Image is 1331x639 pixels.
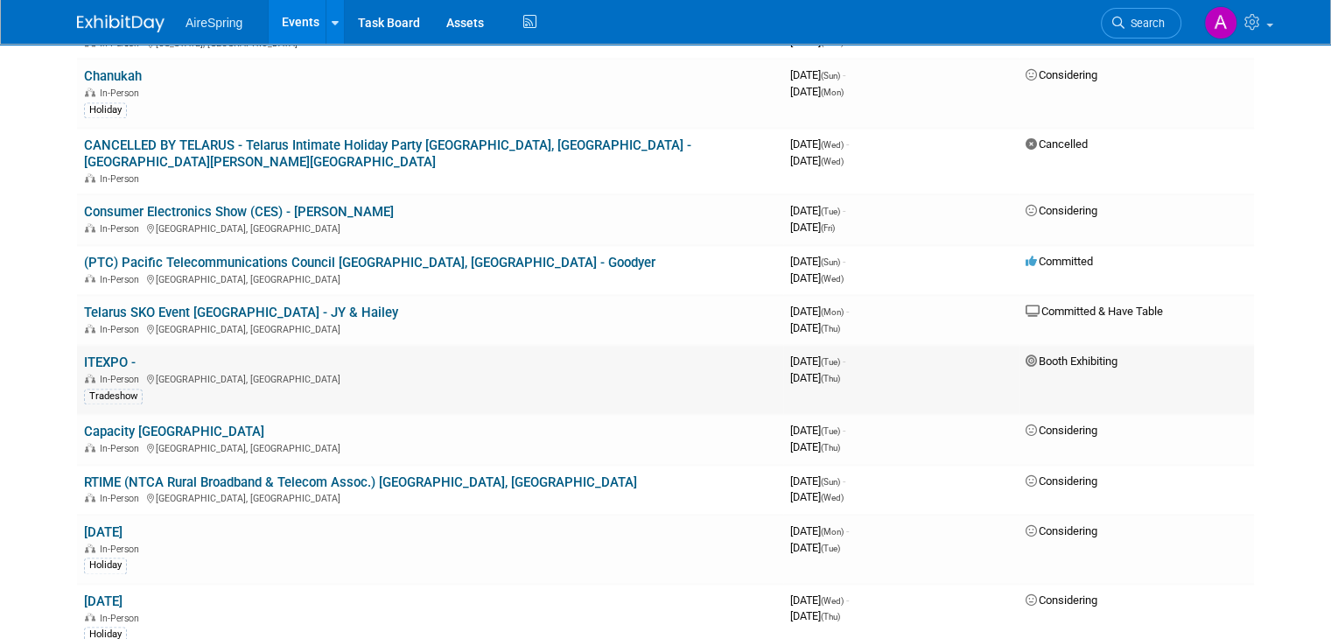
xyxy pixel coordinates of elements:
img: In-Person Event [85,493,95,502]
span: [DATE] [790,609,840,622]
span: - [843,424,845,437]
img: In-Person Event [85,443,95,452]
span: (Wed) [821,38,844,47]
a: ITEXPO - [84,355,136,370]
img: In-Person Event [85,274,95,283]
span: [DATE] [790,255,845,268]
a: [DATE] [84,593,123,609]
span: (Tue) [821,544,840,553]
span: (Sun) [821,71,840,81]
div: [GEOGRAPHIC_DATA], [GEOGRAPHIC_DATA] [84,440,776,454]
span: [DATE] [790,204,845,217]
span: In-Person [100,544,144,555]
span: [DATE] [790,305,849,318]
span: [DATE] [790,221,835,234]
span: - [846,137,849,151]
span: Considering [1026,424,1097,437]
span: [DATE] [790,593,849,607]
span: In-Person [100,374,144,385]
img: In-Person Event [85,223,95,232]
span: (Thu) [821,612,840,621]
span: [DATE] [790,154,844,167]
div: [GEOGRAPHIC_DATA], [GEOGRAPHIC_DATA] [84,221,776,235]
span: Committed & Have Table [1026,305,1163,318]
img: In-Person Event [85,613,95,621]
span: (Sun) [821,257,840,267]
span: In-Person [100,274,144,285]
span: In-Person [100,38,144,49]
span: (Tue) [821,207,840,216]
span: - [843,474,845,488]
span: [DATE] [790,137,849,151]
span: (Tue) [821,426,840,436]
a: CANCELLED BY TELARUS - Telarus Intimate Holiday Party [GEOGRAPHIC_DATA], [GEOGRAPHIC_DATA] - [GEO... [84,137,691,170]
div: [GEOGRAPHIC_DATA], [GEOGRAPHIC_DATA] [84,371,776,385]
span: (Wed) [821,493,844,502]
span: - [846,524,849,537]
span: [DATE] [790,85,844,98]
span: [DATE] [790,524,849,537]
a: (PTC) Pacific Telecommunications Council [GEOGRAPHIC_DATA], [GEOGRAPHIC_DATA] - Goodyer [84,255,655,270]
img: In-Person Event [85,544,95,552]
span: Cancelled [1026,137,1088,151]
img: ExhibitDay [77,15,165,32]
span: (Mon) [821,307,844,317]
span: In-Person [100,173,144,185]
span: Considering [1026,68,1097,81]
span: - [846,593,849,607]
span: (Wed) [821,157,844,166]
span: (Thu) [821,443,840,453]
a: Capacity [GEOGRAPHIC_DATA] [84,424,264,439]
span: (Wed) [821,596,844,606]
div: Holiday [84,102,127,118]
span: In-Person [100,88,144,99]
span: (Tue) [821,357,840,367]
span: - [843,255,845,268]
span: [DATE] [790,541,840,554]
span: Considering [1026,524,1097,537]
span: AireSpring [186,16,242,30]
span: In-Person [100,223,144,235]
span: [DATE] [790,271,844,284]
img: In-Person Event [85,88,95,96]
span: (Sun) [821,477,840,487]
span: - [843,68,845,81]
span: In-Person [100,443,144,454]
span: [DATE] [790,371,840,384]
span: - [843,204,845,217]
a: [DATE] [84,524,123,540]
span: In-Person [100,493,144,504]
span: [DATE] [790,355,845,368]
span: [DATE] [790,490,844,503]
span: In-Person [100,613,144,624]
img: In-Person Event [85,324,95,333]
span: - [843,355,845,368]
span: [DATE] [790,440,840,453]
img: In-Person Event [85,173,95,182]
div: [GEOGRAPHIC_DATA], [GEOGRAPHIC_DATA] [84,271,776,285]
span: Committed [1026,255,1093,268]
span: Considering [1026,204,1097,217]
span: (Thu) [821,324,840,334]
span: (Thu) [821,374,840,383]
span: Considering [1026,593,1097,607]
div: [GEOGRAPHIC_DATA], [GEOGRAPHIC_DATA] [84,490,776,504]
span: Considering [1026,474,1097,488]
span: Booth Exhibiting [1026,355,1117,368]
span: Search [1124,17,1165,30]
div: [GEOGRAPHIC_DATA], [GEOGRAPHIC_DATA] [84,321,776,335]
a: Search [1101,8,1181,39]
div: Holiday [84,558,127,573]
span: [DATE] [790,424,845,437]
a: RTIME (NTCA Rural Broadband & Telecom Assoc.) [GEOGRAPHIC_DATA], [GEOGRAPHIC_DATA] [84,474,637,490]
div: Tradeshow [84,389,143,404]
img: In-Person Event [85,374,95,383]
span: (Wed) [821,140,844,150]
span: [DATE] [790,35,844,48]
span: [DATE] [790,474,845,488]
span: [DATE] [790,321,840,334]
span: (Fri) [821,223,835,233]
a: Consumer Electronics Show (CES) - [PERSON_NAME] [84,204,394,220]
span: (Mon) [821,527,844,537]
a: Telarus SKO Event [GEOGRAPHIC_DATA] - JY & Hailey [84,305,398,320]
